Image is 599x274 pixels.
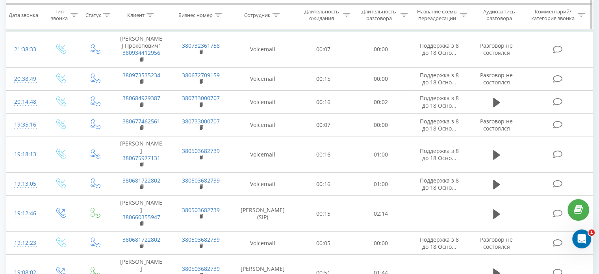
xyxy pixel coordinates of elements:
[122,154,160,162] a: 380675977131
[588,229,595,236] span: 1
[14,71,35,87] div: 20:38:49
[14,147,35,162] div: 19:18:13
[480,117,513,132] span: Разговор не состоялся
[295,91,352,114] td: 00:16
[182,42,220,49] a: 380732361758
[420,117,459,132] span: Поддержка з 8 до 18 Осно...
[420,177,459,191] span: Поддержка з 8 до 18 Осно...
[352,114,409,136] td: 00:00
[352,173,409,196] td: 01:00
[295,232,352,255] td: 00:05
[14,117,35,132] div: 19:35:16
[359,8,399,22] div: Длительность разговора
[295,67,352,90] td: 00:15
[231,114,295,136] td: Voicemail
[231,232,295,255] td: Voicemail
[122,94,160,102] a: 380684929387
[352,91,409,114] td: 00:02
[9,11,38,18] div: Дата звонка
[476,8,522,22] div: Аудиозапись разговора
[111,196,171,232] td: [PERSON_NAME]
[420,236,459,250] span: Поддержка з 8 до 18 Осно...
[420,71,459,86] span: Поддержка з 8 до 18 Осно...
[182,117,220,125] a: 380733000707
[231,67,295,90] td: Voicemail
[420,94,459,109] span: Поддержка з 8 до 18 Осно...
[122,177,160,184] a: 380681722802
[182,147,220,155] a: 380503682739
[122,117,160,125] a: 380677462561
[182,206,220,214] a: 380503682739
[50,8,68,22] div: Тип звонка
[352,136,409,173] td: 01:00
[178,11,213,18] div: Бизнес номер
[127,11,145,18] div: Клиент
[480,42,513,56] span: Разговор не состоялся
[352,67,409,90] td: 00:00
[122,49,160,56] a: 380934412956
[122,236,160,243] a: 380681722802
[480,236,513,250] span: Разговор не состоялся
[14,235,35,251] div: 19:12:23
[231,196,295,232] td: [PERSON_NAME] (SIP)
[572,229,591,248] iframe: Intercom live chat
[352,32,409,68] td: 00:00
[122,213,160,221] a: 380660355947
[182,236,220,243] a: 380503682739
[85,11,101,18] div: Статус
[420,147,459,162] span: Поддержка з 8 до 18 Осно...
[295,173,352,196] td: 00:16
[111,32,171,68] td: [PERSON_NAME] Прокопович1
[14,94,35,110] div: 20:14:48
[182,71,220,79] a: 380672709159
[14,176,35,192] div: 19:13:05
[295,32,352,68] td: 00:07
[111,136,171,173] td: [PERSON_NAME]
[182,177,220,184] a: 380503682739
[231,91,295,114] td: Voicemail
[231,136,295,173] td: Voicemail
[14,206,35,221] div: 19:12:46
[295,136,352,173] td: 00:16
[352,196,409,232] td: 02:14
[182,265,220,272] a: 380503682739
[420,42,459,56] span: Поддержка з 8 до 18 Осно...
[295,114,352,136] td: 00:07
[182,94,220,102] a: 380733000707
[417,8,458,22] div: Название схемы переадресации
[231,173,295,196] td: Voicemail
[244,11,271,18] div: Сотрудник
[14,42,35,57] div: 21:38:33
[231,32,295,68] td: Voicemail
[302,8,341,22] div: Длительность ожидания
[295,196,352,232] td: 00:15
[352,232,409,255] td: 00:00
[530,8,576,22] div: Комментарий/категория звонка
[480,71,513,86] span: Разговор не состоялся
[122,71,160,79] a: 380973535234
